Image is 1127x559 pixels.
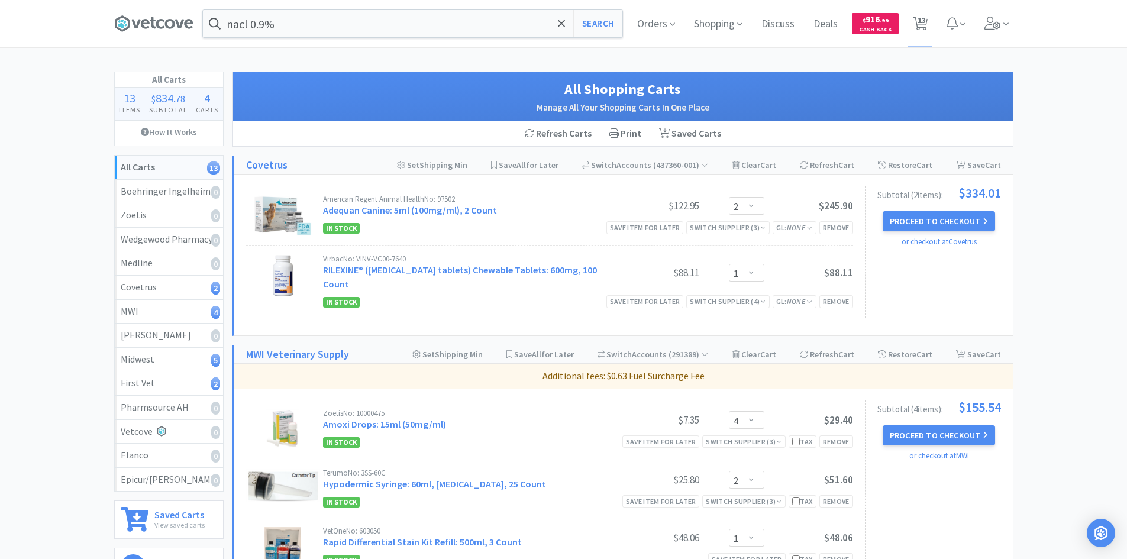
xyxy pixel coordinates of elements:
[115,468,223,492] a: Epicur/[PERSON_NAME]0
[121,280,217,295] div: Covetrus
[956,345,1001,363] div: Save
[203,10,622,37] input: Search by item, sku, manufacturer, ingredient, size...
[115,156,223,180] a: All Carts13
[706,436,782,447] div: Switch Supplier ( 3 )
[819,435,853,448] div: Remove
[650,121,730,146] a: Saved Carts
[211,474,220,487] i: 0
[611,531,699,545] div: $48.06
[211,282,220,295] i: 2
[800,345,854,363] div: Refresh
[115,228,223,252] a: Wedgewood Pharmacy0
[611,413,699,427] div: $7.35
[323,527,611,535] div: VetOne No: 603050
[651,160,708,170] span: ( 437360-001 )
[787,223,805,232] i: None
[246,157,288,174] h1: Covetrus
[819,495,853,508] div: Remove
[776,223,813,232] span: GL:
[124,91,135,105] span: 13
[706,496,782,507] div: Switch Supplier ( 3 )
[606,349,632,360] span: Switch
[622,495,700,508] div: Save item for later
[732,156,776,174] div: Clear
[958,186,1001,199] span: $334.01
[144,104,192,115] h4: Subtotal
[211,209,220,222] i: 0
[880,17,889,24] span: . 99
[121,161,155,173] strong: All Carts
[606,295,684,308] div: Save item for later
[909,451,969,461] a: or checkout at MWI
[916,160,932,170] span: Cart
[908,20,932,31] a: 13
[323,264,597,290] a: RILEXINE® ([MEDICAL_DATA] tablets) Chewable Tablets: 600mg, 100 Count
[732,345,776,363] div: Clear
[192,104,223,115] h4: Carts
[115,72,223,88] h1: All Carts
[606,221,684,234] div: Save item for later
[667,349,708,360] span: ( 291389 )
[412,345,483,363] div: Shipping Min
[246,469,320,502] img: 84af5ade331f40d2be711bd9afb93b2f_10551.png
[211,329,220,342] i: 0
[121,208,217,223] div: Zoetis
[883,425,995,445] button: Proceed to Checkout
[397,156,467,174] div: Shipping Min
[211,234,220,247] i: 0
[323,255,611,263] div: Virbac No: VINV-VC00-7640
[852,8,899,40] a: $916.99Cash Back
[115,444,223,468] a: Elanco0
[883,211,995,231] button: Proceed to Checkout
[323,497,360,508] span: In Stock
[144,92,192,104] div: .
[245,78,1001,101] h1: All Shopping Carts
[245,101,1001,115] h2: Manage All Your Shopping Carts In One Place
[115,276,223,300] a: Covetrus2
[323,437,360,448] span: In Stock
[266,409,300,451] img: 90666d25aec040f5ba86dc275fe06da4_169101.png
[323,297,360,308] span: In Stock
[600,121,650,146] div: Print
[611,473,699,487] div: $25.80
[323,223,360,234] span: In Stock
[211,402,220,415] i: 0
[611,266,699,280] div: $88.11
[323,204,497,216] a: Adequan Canine: 5ml (100mg/ml), 2 Count
[246,346,349,363] a: MWI Veterinary Supply
[499,160,558,170] span: Save for Later
[154,507,205,519] h6: Saved Carts
[824,266,853,279] span: $88.11
[323,195,611,203] div: American Regent Animal Health No: 97502
[838,160,854,170] span: Cart
[121,472,217,487] div: Epicur/[PERSON_NAME]
[211,257,220,270] i: 0
[121,352,217,367] div: Midwest
[211,354,220,367] i: 5
[1087,519,1115,547] div: Open Intercom Messenger
[824,531,853,544] span: $48.06
[115,203,223,228] a: Zoetis0
[516,160,526,170] span: All
[611,199,699,213] div: $122.95
[121,448,217,463] div: Elanco
[211,377,220,390] i: 2
[582,156,709,174] div: Accounts
[877,186,1001,199] div: Subtotal ( 2 item s ):
[115,324,223,348] a: [PERSON_NAME]0
[422,349,435,360] span: Set
[956,156,1001,174] div: Save
[121,256,217,271] div: Medline
[121,424,217,440] div: Vetcove
[985,349,1001,360] span: Cart
[323,469,611,477] div: Terumo No: 3SS-60C
[115,300,223,324] a: MWI4
[154,519,205,531] p: View saved carts
[211,450,220,463] i: 0
[115,348,223,372] a: Midwest5
[863,14,889,25] span: 916
[516,121,600,146] div: Refresh Carts
[115,251,223,276] a: Medline0
[211,306,220,319] i: 4
[598,345,709,363] div: Accounts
